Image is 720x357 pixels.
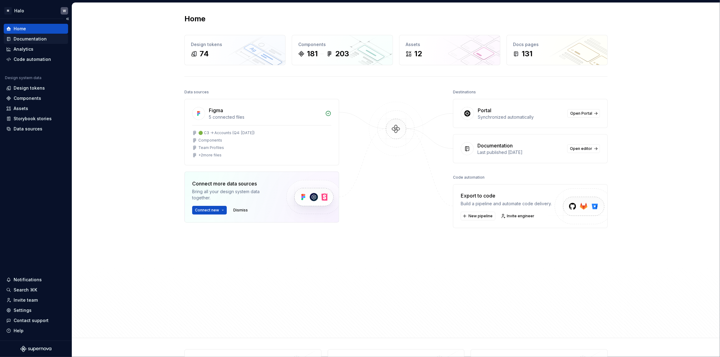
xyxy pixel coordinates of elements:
[4,104,68,113] a: Assets
[14,85,45,91] div: Design tokens
[192,180,276,187] div: Connect more data sources
[567,109,600,118] a: Open Portal
[14,328,24,334] div: Help
[231,206,251,215] button: Dismiss
[4,24,68,34] a: Home
[4,83,68,93] a: Design tokens
[198,130,255,135] div: 🟢 C3 -> Accounts (Q4: [DATE])
[14,8,24,14] div: Halo
[499,212,537,220] a: Invite engineer
[63,8,66,13] div: W
[198,153,222,158] div: + 2 more files
[399,35,500,65] a: Assets12
[461,212,495,220] button: New pipeline
[461,192,552,199] div: Export to code
[14,126,42,132] div: Data sources
[453,173,485,182] div: Code automation
[14,95,41,101] div: Components
[14,36,47,42] div: Documentation
[4,44,68,54] a: Analytics
[4,295,68,305] a: Invite team
[570,146,592,151] span: Open editor
[307,49,318,59] div: 181
[200,49,209,59] div: 74
[63,15,72,23] button: Collapse sidebar
[233,208,248,213] span: Dismiss
[477,149,563,155] div: Last published [DATE]
[14,26,26,32] div: Home
[191,41,279,48] div: Design tokens
[14,116,52,122] div: Storybook stories
[4,285,68,295] button: Search ⌘K
[4,316,68,325] button: Contact support
[567,144,600,153] a: Open editor
[414,49,422,59] div: 12
[14,297,38,303] div: Invite team
[513,41,601,48] div: Docs pages
[298,41,386,48] div: Components
[195,208,219,213] span: Connect new
[4,93,68,103] a: Components
[209,107,223,114] div: Figma
[477,142,513,149] div: Documentation
[14,317,49,324] div: Contact support
[192,189,276,201] div: Bring all your design system data together.
[184,35,286,65] a: Design tokens74
[184,14,205,24] h2: Home
[14,307,32,313] div: Settings
[461,201,552,207] div: Build a pipeline and automate code delivery.
[14,46,33,52] div: Analytics
[4,34,68,44] a: Documentation
[292,35,393,65] a: Components181203
[4,7,12,15] div: M
[4,326,68,336] button: Help
[4,54,68,64] a: Code automation
[14,287,37,293] div: Search ⌘K
[1,4,71,17] button: MHaloW
[4,124,68,134] a: Data sources
[406,41,494,48] div: Assets
[453,88,476,96] div: Destinations
[522,49,532,59] div: 131
[14,105,28,112] div: Assets
[192,206,227,215] button: Connect new
[184,88,209,96] div: Data sources
[4,114,68,124] a: Storybook stories
[507,214,534,219] span: Invite engineer
[4,275,68,285] button: Notifications
[198,138,222,143] div: Components
[478,114,564,120] div: Synchronized automatically
[478,107,491,114] div: Portal
[4,305,68,315] a: Settings
[335,49,349,59] div: 203
[184,99,339,165] a: Figma5 connected files🟢 C3 -> Accounts (Q4: [DATE])ComponentsTeam Profiles+2more files
[5,75,41,80] div: Design system data
[570,111,592,116] span: Open Portal
[14,56,51,62] div: Code automation
[507,35,608,65] a: Docs pages131
[20,346,51,352] svg: Supernova Logo
[209,114,321,120] div: 5 connected files
[14,277,42,283] div: Notifications
[468,214,493,219] span: New pipeline
[198,145,224,150] div: Team Profiles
